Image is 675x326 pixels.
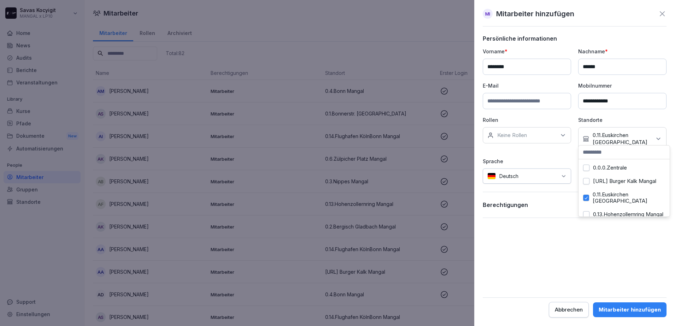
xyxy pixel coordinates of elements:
p: 0.11.Euskirchen [GEOGRAPHIC_DATA] [593,132,651,146]
p: Sprache [483,158,571,165]
p: Nachname [578,48,667,55]
img: de.svg [487,173,496,179]
p: Mobilnummer [578,82,667,89]
p: Berechtigungen [483,201,528,208]
p: Standorte [578,116,667,124]
p: Persönliche informationen [483,35,667,42]
div: Deutsch [483,168,571,184]
button: Mitarbeiter hinzufügen [593,302,667,317]
p: Vorname [483,48,571,55]
div: MI [483,9,493,19]
div: Abbrechen [555,306,583,314]
p: E-Mail [483,82,571,89]
p: Rollen [483,116,571,124]
div: Mitarbeiter hinzufügen [599,306,661,314]
label: 0.13.Hohenzollernring Mangal [593,211,663,218]
label: 0.0.0.Zentrale [593,165,627,171]
label: [URL] Burger Kalk Mangal [593,178,656,184]
p: Mitarbeiter hinzufügen [496,8,574,19]
label: 0.11.Euskirchen [GEOGRAPHIC_DATA] [593,191,665,204]
p: Keine Rollen [497,132,527,139]
button: Abbrechen [549,302,589,318]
